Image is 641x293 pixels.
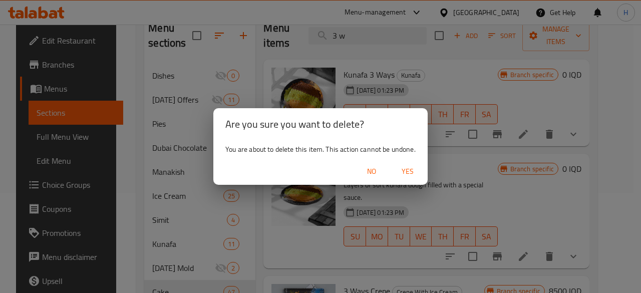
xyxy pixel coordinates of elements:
span: No [360,165,384,178]
span: Yes [396,165,420,178]
h2: Are you sure you want to delete? [225,116,416,132]
button: Yes [392,162,424,181]
div: You are about to delete this item. This action cannot be undone. [213,140,428,158]
button: No [356,162,388,181]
